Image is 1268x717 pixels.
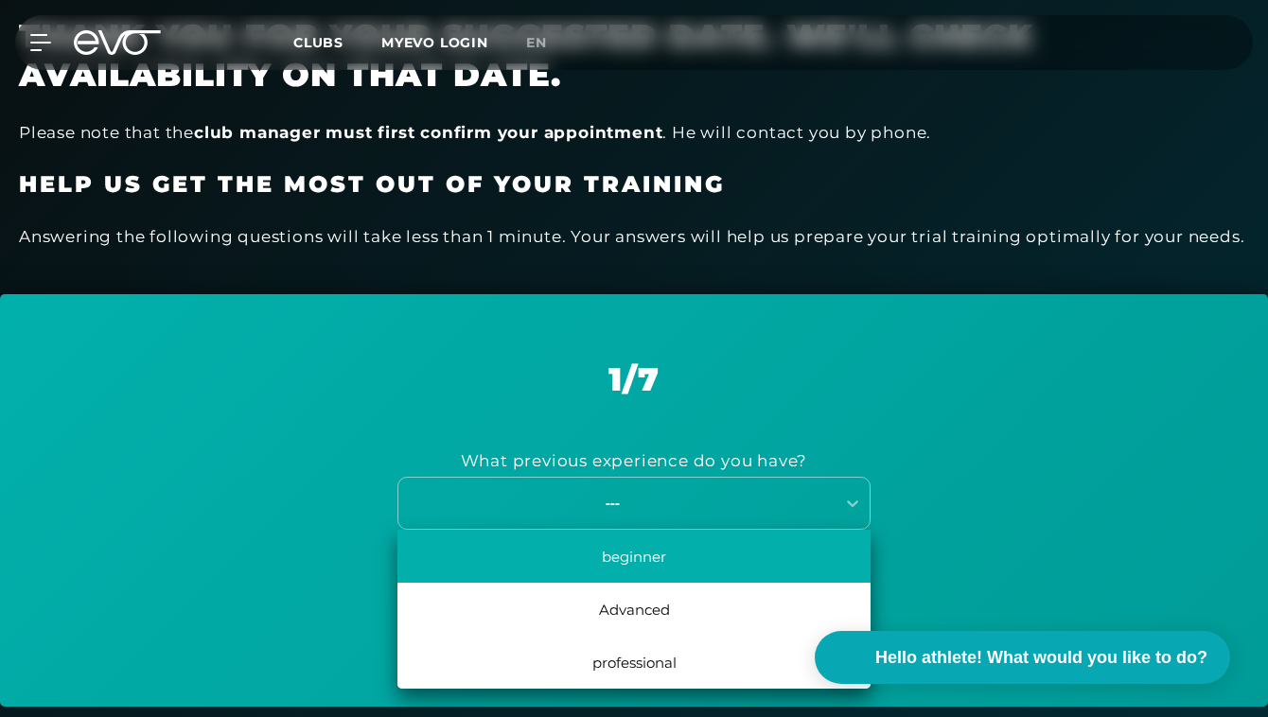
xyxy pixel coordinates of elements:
[608,359,623,399] font: 1
[662,123,931,142] font: . He will contact you by phone.
[638,359,660,399] font: 7
[293,33,381,51] a: Clubs
[19,227,1244,246] font: Answering the following questions will take less than 1 minute. Your answers will help us prepare...
[815,631,1230,684] button: Hello athlete! What would you like to do?
[623,359,638,399] font: /
[526,34,547,51] font: en
[606,493,620,512] font: ---
[461,451,808,470] font: What previous experience do you have?
[875,648,1207,667] font: Hello athlete! What would you like to do?
[293,34,343,51] font: Clubs
[381,34,488,51] a: MYEVO LOGIN
[526,32,570,54] a: en
[592,654,677,672] font: professional
[194,123,662,142] font: club manager must first confirm your appointment
[19,170,725,198] font: Help us get the most out of your training
[602,548,666,566] font: beginner
[599,601,670,619] font: Advanced
[19,123,194,142] font: Please note that the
